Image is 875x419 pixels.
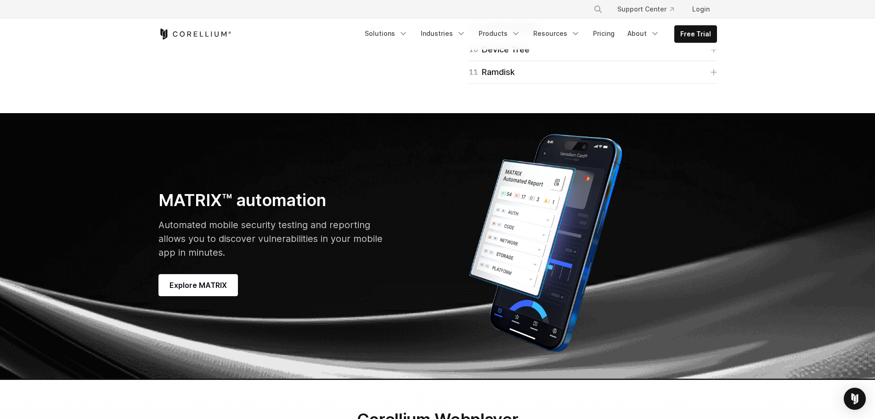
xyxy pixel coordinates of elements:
[359,25,717,43] div: Navigation Menu
[622,25,665,42] a: About
[675,26,717,42] a: Free Trial
[158,190,383,211] h3: MATRIX™ automation
[582,1,717,17] div: Navigation Menu
[610,1,681,17] a: Support Center
[685,1,717,17] a: Login
[587,25,620,42] a: Pricing
[158,274,238,296] a: Explore MATRIX
[469,43,530,56] div: Device Tree
[469,43,717,56] a: 10Device Tree
[469,43,478,56] span: 10
[844,388,866,410] div: Open Intercom Messenger
[469,66,717,79] a: 11Ramdisk
[158,219,383,258] span: Automated mobile security testing and reporting allows you to discover vulnerabilities in your mo...
[169,280,227,291] span: Explore MATRIX
[158,29,231,40] a: Corellium Home
[528,25,586,42] a: Resources
[469,66,478,79] span: 11
[473,25,526,42] a: Products
[447,128,644,358] img: Corellium's virtual hardware platform; MATRIX Automated Report
[415,25,471,42] a: Industries
[359,25,413,42] a: Solutions
[590,1,606,17] button: Search
[469,66,515,79] div: Ramdisk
